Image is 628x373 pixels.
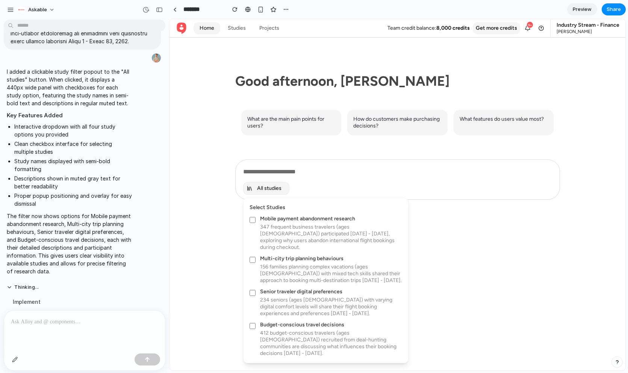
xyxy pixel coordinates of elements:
li: Descriptions shown in muted gray text for better readability [14,174,132,190]
p: The filter now shows options for Mobile payment abandonment research, Multi-city trip planning be... [7,212,132,275]
label: Budget-conscious travel decisions [91,302,233,309]
label: Multi-city trip planning behaviours [91,236,233,243]
label: Mobile payment abandonment research [91,196,233,203]
button: Share [602,3,626,15]
p: I added a clickable study filter popout to the "All studies" button. When clicked, it displays a ... [7,68,132,107]
span: askable [28,6,47,14]
label: Senior traveler digital preferences [91,269,233,276]
h2: Key Features Added [7,111,132,120]
li: Study names displayed with semi-bold formatting [14,157,132,173]
button: askable [15,4,59,16]
li: Interactive dropdown with all four study options you provided [14,123,132,138]
li: Proper popup positioning and overlay for easy dismissal [14,192,132,208]
span: Share [607,6,621,13]
p: 156 families planning complex vacations (ages [DEMOGRAPHIC_DATA]) with mixed tech skills shared t... [91,244,233,265]
div: Implement [7,293,132,310]
h3: Select Studies [80,185,233,192]
p: 347 frequent business travelers (ages [DEMOGRAPHIC_DATA]) participated [DATE] - [DATE], exploring... [91,205,233,232]
a: Preview [567,3,597,15]
li: Clean checkbox interface for selecting multiple studies [14,140,132,156]
span: Preview [573,6,592,13]
p: 412 budget-conscious travelers (ages [DEMOGRAPHIC_DATA]) recruited from deal-hunting communities ... [91,311,233,338]
p: 234 seniors (ages [DEMOGRAPHIC_DATA]) with varying digital comfort levels will share their flight... [91,277,233,298]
